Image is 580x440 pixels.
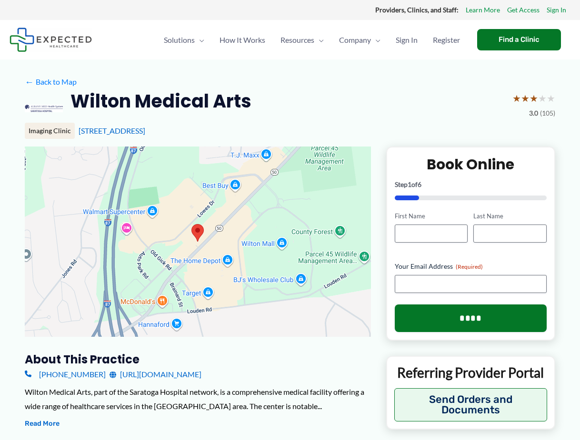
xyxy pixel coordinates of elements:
[408,180,411,188] span: 1
[79,126,145,135] a: [STREET_ADDRESS]
[371,23,380,57] span: Menu Toggle
[395,155,547,174] h2: Book Online
[396,23,418,57] span: Sign In
[212,23,273,57] a: How It Works
[156,23,212,57] a: SolutionsMenu Toggle
[433,23,460,57] span: Register
[507,4,540,16] a: Get Access
[540,107,555,119] span: (105)
[10,28,92,52] img: Expected Healthcare Logo - side, dark font, small
[394,388,547,421] button: Send Orders and Documents
[473,212,547,221] label: Last Name
[418,180,421,188] span: 6
[547,89,555,107] span: ★
[25,418,60,430] button: Read More
[395,262,547,271] label: Your Email Address
[273,23,331,57] a: ResourcesMenu Toggle
[395,181,547,188] p: Step of
[375,6,459,14] strong: Providers, Clinics, and Staff:
[25,77,34,86] span: ←
[521,89,530,107] span: ★
[331,23,388,57] a: CompanyMenu Toggle
[164,23,195,57] span: Solutions
[70,89,251,113] h2: Wilton Medical Arts
[110,367,201,381] a: [URL][DOMAIN_NAME]
[466,4,500,16] a: Learn More
[529,107,538,119] span: 3.0
[538,89,547,107] span: ★
[25,367,106,381] a: [PHONE_NUMBER]
[425,23,468,57] a: Register
[394,364,547,381] p: Referring Provider Portal
[156,23,468,57] nav: Primary Site Navigation
[339,23,371,57] span: Company
[220,23,265,57] span: How It Works
[25,123,75,139] div: Imaging Clinic
[280,23,314,57] span: Resources
[512,89,521,107] span: ★
[530,89,538,107] span: ★
[25,75,77,89] a: ←Back to Map
[195,23,204,57] span: Menu Toggle
[477,29,561,50] a: Find a Clinic
[388,23,425,57] a: Sign In
[25,385,371,413] div: Wilton Medical Arts, part of the Saratoga Hospital network, is a comprehensive medical facility o...
[395,212,468,221] label: First Name
[314,23,324,57] span: Menu Toggle
[25,352,371,367] h3: About this practice
[547,4,566,16] a: Sign In
[456,263,483,270] span: (Required)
